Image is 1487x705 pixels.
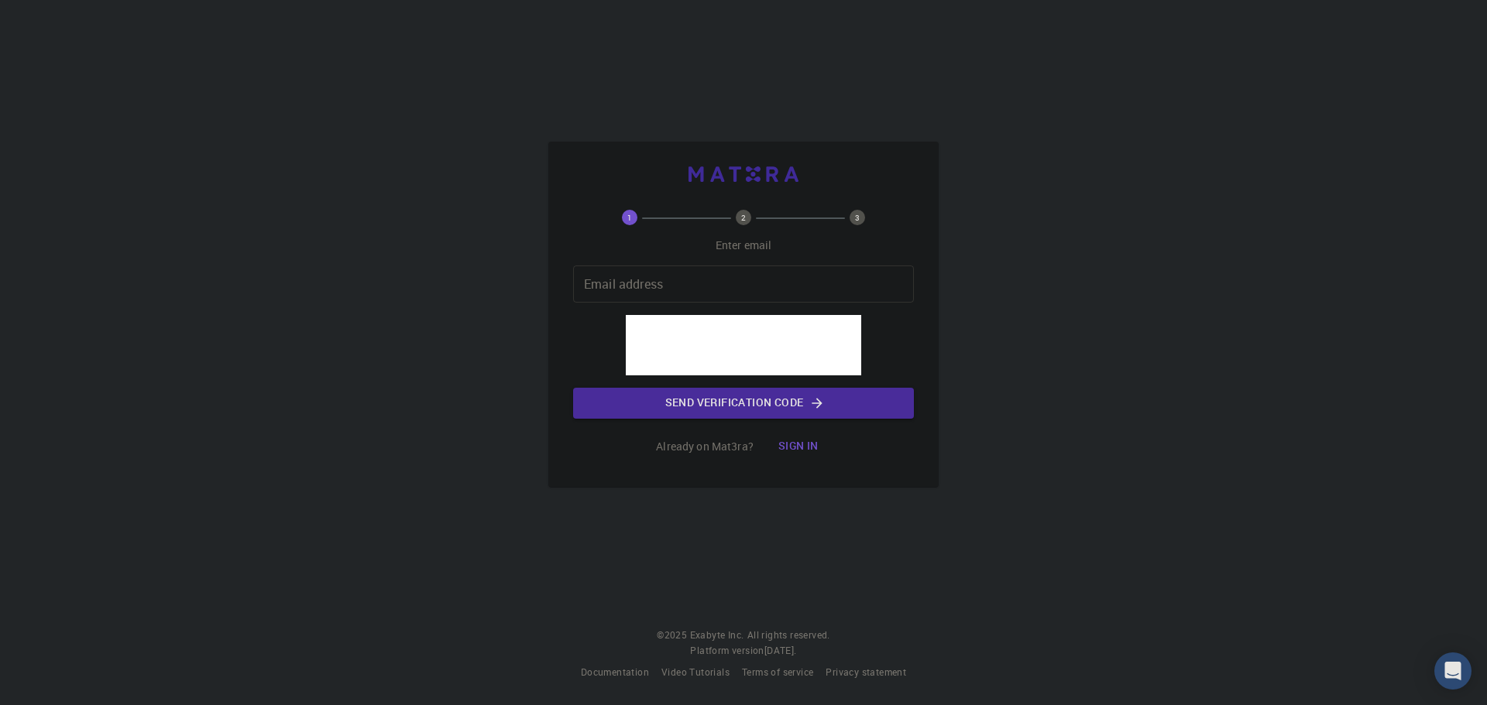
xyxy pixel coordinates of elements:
[690,628,744,641] span: Exabyte Inc.
[627,212,632,223] text: 1
[626,315,861,375] iframe: reCAPTCHA
[716,238,772,253] p: Enter email
[690,628,744,643] a: Exabyte Inc.
[855,212,860,223] text: 3
[581,666,649,678] span: Documentation
[573,388,914,419] button: Send verification code
[766,431,831,462] button: Sign in
[826,666,906,678] span: Privacy statement
[657,628,689,643] span: © 2025
[826,665,906,680] a: Privacy statement
[742,666,813,678] span: Terms of service
[764,644,797,656] span: [DATE] .
[764,643,797,659] a: [DATE].
[741,212,746,223] text: 2
[661,666,730,678] span: Video Tutorials
[661,665,730,680] a: Video Tutorials
[742,665,813,680] a: Terms of service
[1434,652,1472,690] div: Open Intercom Messenger
[690,643,764,659] span: Platform version
[581,665,649,680] a: Documentation
[747,628,830,643] span: All rights reserved.
[656,439,754,454] p: Already on Mat3ra?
